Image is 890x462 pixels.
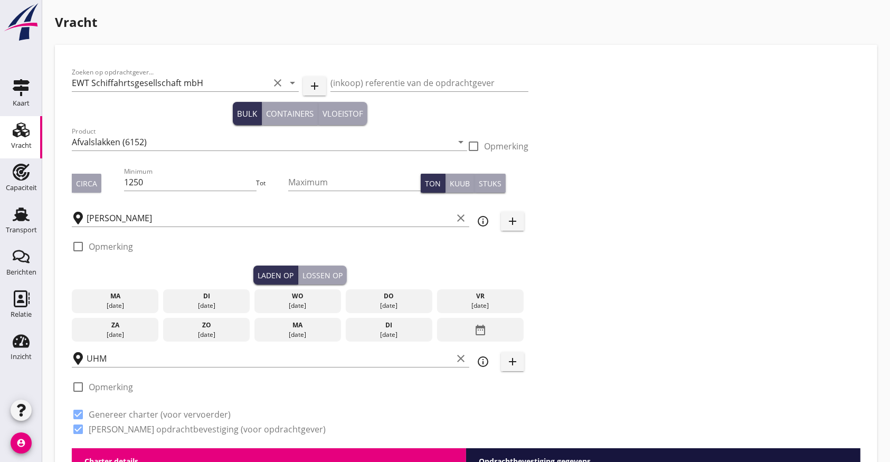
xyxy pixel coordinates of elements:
div: Circa [76,178,97,189]
input: Zoeken op opdrachtgever... [72,74,269,91]
input: Product [72,134,452,150]
div: [DATE] [166,330,248,340]
div: Lossen op [302,270,343,281]
div: [DATE] [257,301,339,310]
input: (inkoop) referentie van de opdrachtgever [330,74,528,91]
i: clear [455,352,467,365]
i: info_outline [477,215,489,228]
i: clear [455,212,467,224]
input: Laadplaats [87,210,452,227]
div: [DATE] [348,301,430,310]
div: [DATE] [257,330,339,340]
div: Laden op [258,270,293,281]
label: [PERSON_NAME] opdrachtbevestiging (voor opdrachtgever) [89,424,326,435]
input: Minimum [124,174,257,191]
div: [DATE] [348,330,430,340]
div: Kaart [13,100,30,107]
div: Containers [266,108,314,120]
div: [DATE] [166,301,248,310]
div: Capaciteit [6,184,37,191]
i: info_outline [477,355,489,368]
i: add [308,80,321,92]
label: Opmerking [89,382,133,392]
div: Inzicht [11,353,32,360]
div: Ton [425,178,441,189]
button: Circa [72,174,101,193]
i: add [506,355,519,368]
div: di [166,291,248,301]
div: do [348,291,430,301]
label: Opmerking [89,241,133,252]
div: wo [257,291,339,301]
div: [DATE] [440,301,522,310]
div: [DATE] [74,301,156,310]
img: logo-small.a267ee39.svg [2,3,40,42]
button: Containers [262,102,318,125]
div: zo [166,320,248,330]
div: di [348,320,430,330]
button: Vloeistof [318,102,367,125]
label: Opmerking [484,141,528,152]
div: ma [74,291,156,301]
i: account_circle [11,432,32,454]
button: Kuub [446,174,475,193]
div: Vloeistof [323,108,363,120]
i: arrow_drop_down [455,136,467,148]
div: ma [257,320,339,330]
i: arrow_drop_down [286,77,299,89]
div: Relatie [11,311,32,318]
div: Bulk [237,108,257,120]
i: add [506,215,519,228]
i: clear [271,77,284,89]
label: Genereer charter (voor vervoerder) [89,409,231,420]
div: za [74,320,156,330]
button: Stuks [475,174,506,193]
div: Stuks [479,178,501,189]
div: Tot [257,178,289,188]
input: Losplaats [87,350,452,367]
div: Kuub [450,178,470,189]
h1: Vracht [55,13,877,32]
button: Lossen op [298,266,347,285]
div: Vracht [11,142,32,149]
button: Ton [421,174,446,193]
div: Berichten [6,269,36,276]
input: Maximum [288,174,421,191]
i: date_range [474,320,487,340]
div: [DATE] [74,330,156,340]
button: Laden op [253,266,298,285]
div: vr [440,291,522,301]
div: Transport [6,227,37,233]
button: Bulk [233,102,262,125]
